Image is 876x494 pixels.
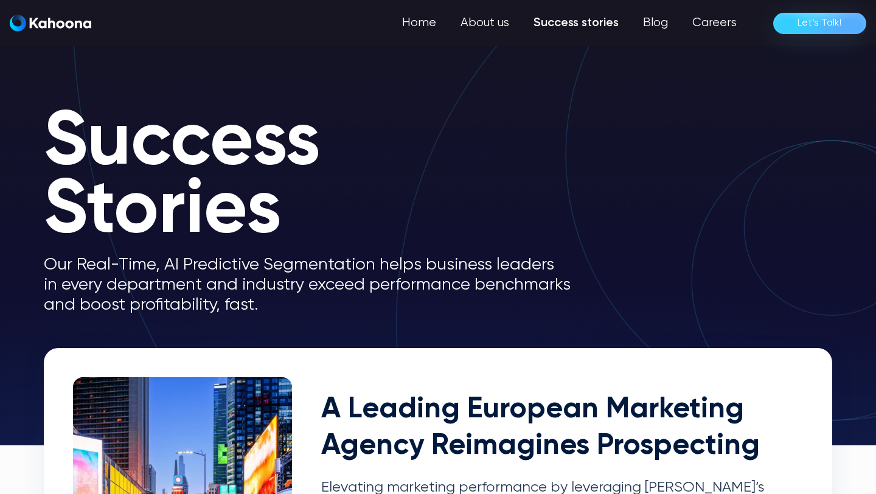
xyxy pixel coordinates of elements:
a: About us [448,11,521,35]
a: Careers [680,11,749,35]
a: home [10,15,91,32]
h1: Success Stories [44,110,591,245]
a: Let’s Talk! [773,13,866,34]
h2: A Leading European Marketing Agency Reimagines Prospecting [321,392,803,464]
p: Our Real-Time, AI Predictive Segmentation helps business leaders in every department and industry... [44,255,591,315]
a: Home [390,11,448,35]
img: Kahoona logo white [10,15,91,32]
a: Blog [631,11,680,35]
a: Success stories [521,11,631,35]
div: Let’s Talk! [798,13,842,33]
